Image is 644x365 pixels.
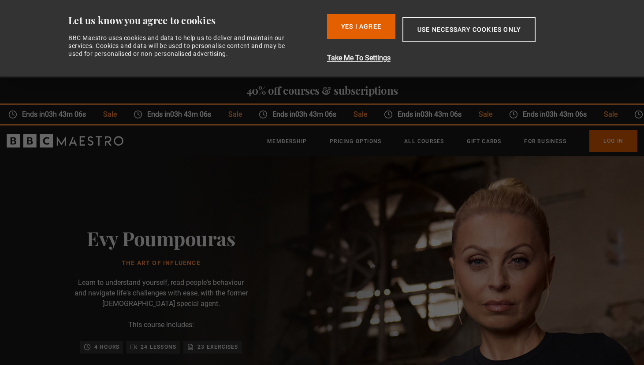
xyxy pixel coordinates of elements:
[45,110,86,118] time: 03h 43m 06s
[267,137,307,146] a: Membership
[128,320,194,330] p: This course includes:
[68,34,295,58] div: BBC Maestro uses cookies and data to help us to deliver and maintain our services. Cookies and da...
[267,130,637,152] nav: Primary
[327,14,395,39] button: Yes I Agree
[421,110,462,118] time: 03h 43m 06s
[345,109,375,120] span: Sale
[17,109,94,120] span: Ends in
[73,277,249,309] p: Learn to understand yourself, read people's behaviour and navigate life's challenges with ease, w...
[518,109,595,120] span: Ends in
[95,109,125,120] span: Sale
[393,109,470,120] span: Ends in
[327,53,582,63] button: Take Me To Settings
[268,109,345,120] span: Ends in
[68,14,320,27] div: Let us know you agree to cookies
[87,260,235,267] h1: The Art of Influence
[402,17,536,42] button: Use necessary cookies only
[142,109,220,120] span: Ends in
[330,137,381,146] a: Pricing Options
[546,110,587,118] time: 03h 43m 06s
[170,110,211,118] time: 03h 43m 06s
[295,110,336,118] time: 03h 43m 06s
[524,137,566,146] a: For business
[470,109,500,120] span: Sale
[7,134,123,147] svg: BBC Maestro
[87,227,235,249] h2: Evy Poumpouras
[595,109,625,120] span: Sale
[467,137,501,146] a: Gift Cards
[589,130,637,152] a: Log In
[220,109,250,120] span: Sale
[404,137,444,146] a: All Courses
